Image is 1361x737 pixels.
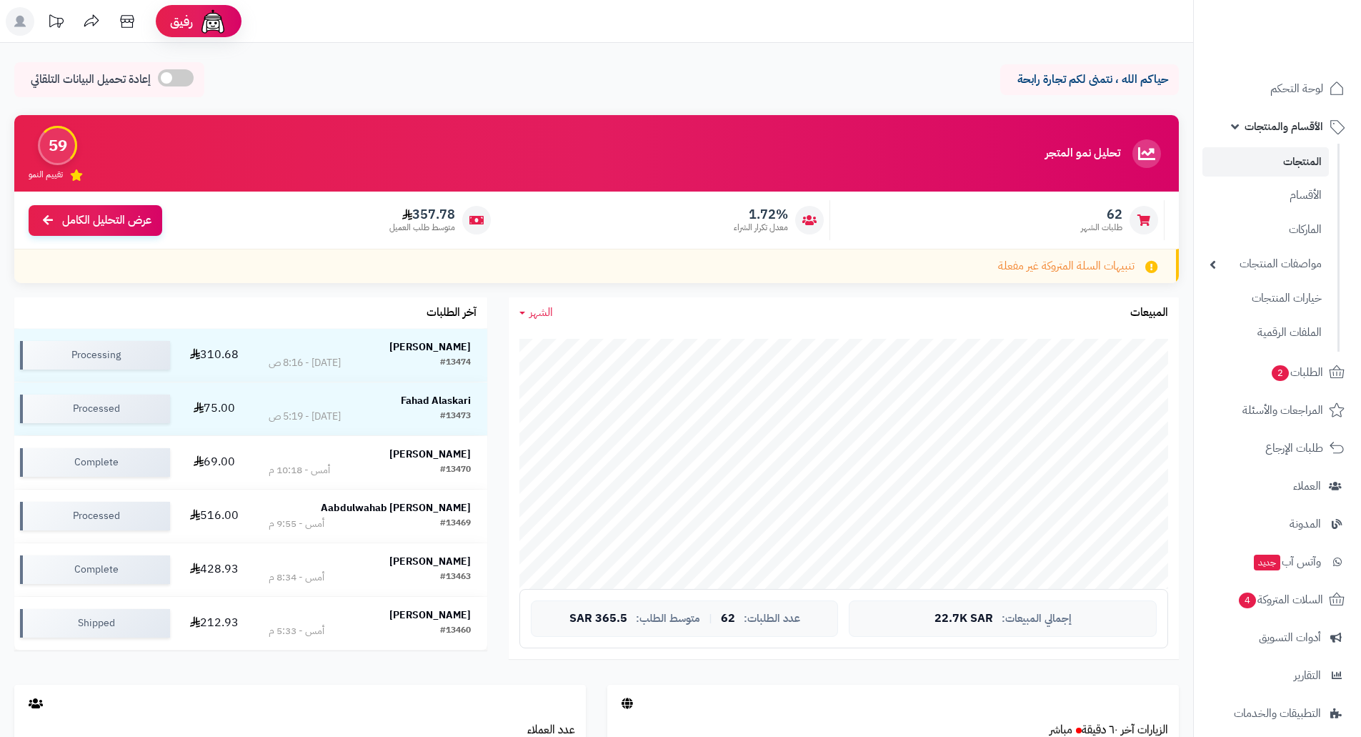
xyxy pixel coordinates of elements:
div: أمس - 9:55 م [269,517,324,531]
td: 516.00 [176,490,253,543]
a: الماركات [1202,214,1329,245]
span: 1.72% [734,207,788,222]
a: السلات المتروكة4 [1202,583,1352,617]
a: التقارير [1202,658,1352,693]
div: Processed [20,395,170,423]
span: تنبيهات السلة المتروكة غير مفعلة [998,258,1135,274]
div: أمس - 10:18 م [269,463,330,478]
span: جديد [1254,555,1280,570]
div: #13460 [440,624,471,638]
span: 365.5 SAR [569,613,627,625]
span: 4 [1238,592,1257,609]
div: [DATE] - 8:16 ص [269,356,341,370]
h3: تحليل نمو المتجر [1045,147,1120,160]
span: رفيق [170,13,193,30]
span: لوحة التحكم [1270,79,1323,99]
span: | [709,613,712,624]
span: الأقسام والمنتجات [1245,117,1323,137]
a: الطلبات2 [1202,355,1352,390]
div: Complete [20,555,170,584]
span: طلبات الشهر [1081,222,1122,234]
a: الشهر [519,305,553,321]
a: وآتس آبجديد [1202,545,1352,579]
span: عدد الطلبات: [744,613,800,625]
div: #13473 [440,410,471,424]
span: معدل تكرار الشراء [734,222,788,234]
div: #13470 [440,463,471,478]
a: طلبات الإرجاع [1202,431,1352,465]
img: logo-2.png [1264,11,1347,41]
span: الشهر [529,304,553,321]
td: 75.00 [176,382,253,435]
td: 428.93 [176,543,253,596]
td: 212.93 [176,597,253,650]
span: 62 [721,613,735,625]
a: تحديثات المنصة [38,7,74,39]
span: 357.78 [389,207,455,222]
span: الطلبات [1270,362,1323,382]
span: 2 [1271,365,1290,382]
a: الأقسام [1202,180,1329,211]
td: 310.68 [176,329,253,382]
span: عرض التحليل الكامل [62,212,151,229]
strong: [PERSON_NAME] [389,340,471,355]
span: متوسط الطلب: [636,613,700,625]
div: أمس - 8:34 م [269,570,324,585]
strong: Aabdulwahab [PERSON_NAME] [321,500,471,515]
span: التقارير [1294,666,1321,686]
span: أدوات التسويق [1259,628,1321,648]
img: ai-face.png [199,7,227,36]
div: Complete [20,448,170,477]
strong: Fahad Alaskari [401,393,471,408]
a: المدونة [1202,507,1352,541]
span: المراجعات والأسئلة [1242,400,1323,420]
span: 62 [1081,207,1122,222]
div: Processing [20,341,170,370]
div: Shipped [20,609,170,638]
span: وآتس آب [1252,552,1321,572]
a: التطبيقات والخدمات [1202,696,1352,731]
a: المراجعات والأسئلة [1202,393,1352,427]
div: #13469 [440,517,471,531]
span: متوسط طلب العميل [389,222,455,234]
p: حياكم الله ، نتمنى لكم تجارة رابحة [1011,71,1168,88]
a: خيارات المنتجات [1202,283,1329,314]
span: إجمالي المبيعات: [1002,613,1072,625]
div: Processed [20,502,170,530]
span: التطبيقات والخدمات [1234,703,1321,723]
strong: [PERSON_NAME] [389,608,471,623]
div: أمس - 5:33 م [269,624,324,638]
span: إعادة تحميل البيانات التلقائي [31,71,151,88]
span: السلات المتروكة [1237,590,1323,610]
span: العملاء [1293,476,1321,496]
h3: المبيعات [1130,307,1168,320]
a: الملفات الرقمية [1202,317,1329,348]
a: لوحة التحكم [1202,71,1352,106]
div: #13474 [440,356,471,370]
h3: آخر الطلبات [427,307,477,320]
strong: [PERSON_NAME] [389,554,471,569]
a: مواصفات المنتجات [1202,249,1329,280]
a: عرض التحليل الكامل [29,205,162,236]
a: أدوات التسويق [1202,620,1352,655]
span: تقييم النمو [29,169,63,181]
div: [DATE] - 5:19 ص [269,410,341,424]
span: 22.7K SAR [934,613,993,625]
strong: [PERSON_NAME] [389,447,471,462]
span: طلبات الإرجاع [1265,438,1323,458]
a: المنتجات [1202,147,1329,177]
td: 69.00 [176,436,253,489]
span: المدونة [1290,514,1321,534]
div: #13463 [440,570,471,585]
a: العملاء [1202,469,1352,503]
